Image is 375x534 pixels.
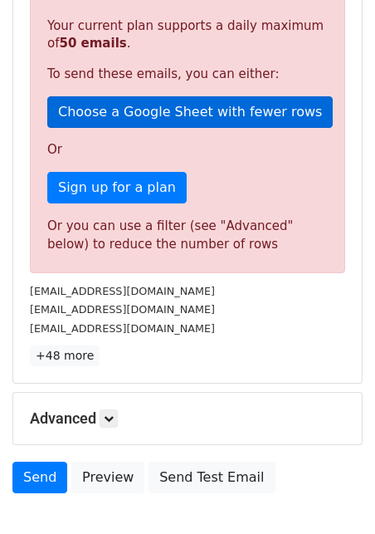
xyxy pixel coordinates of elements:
[12,462,67,493] a: Send
[47,172,187,203] a: Sign up for a plan
[149,462,275,493] a: Send Test Email
[47,66,328,83] p: To send these emails, you can either:
[30,303,215,316] small: [EMAIL_ADDRESS][DOMAIN_NAME]
[47,217,328,254] div: Or you can use a filter (see "Advanced" below) to reduce the number of rows
[47,141,328,159] p: Or
[47,17,328,52] p: Your current plan supports a daily maximum of .
[30,409,345,428] h5: Advanced
[30,345,100,366] a: +48 more
[292,454,375,534] iframe: Chat Widget
[30,285,215,297] small: [EMAIL_ADDRESS][DOMAIN_NAME]
[47,96,333,128] a: Choose a Google Sheet with fewer rows
[59,36,126,51] strong: 50 emails
[71,462,144,493] a: Preview
[30,322,215,335] small: [EMAIL_ADDRESS][DOMAIN_NAME]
